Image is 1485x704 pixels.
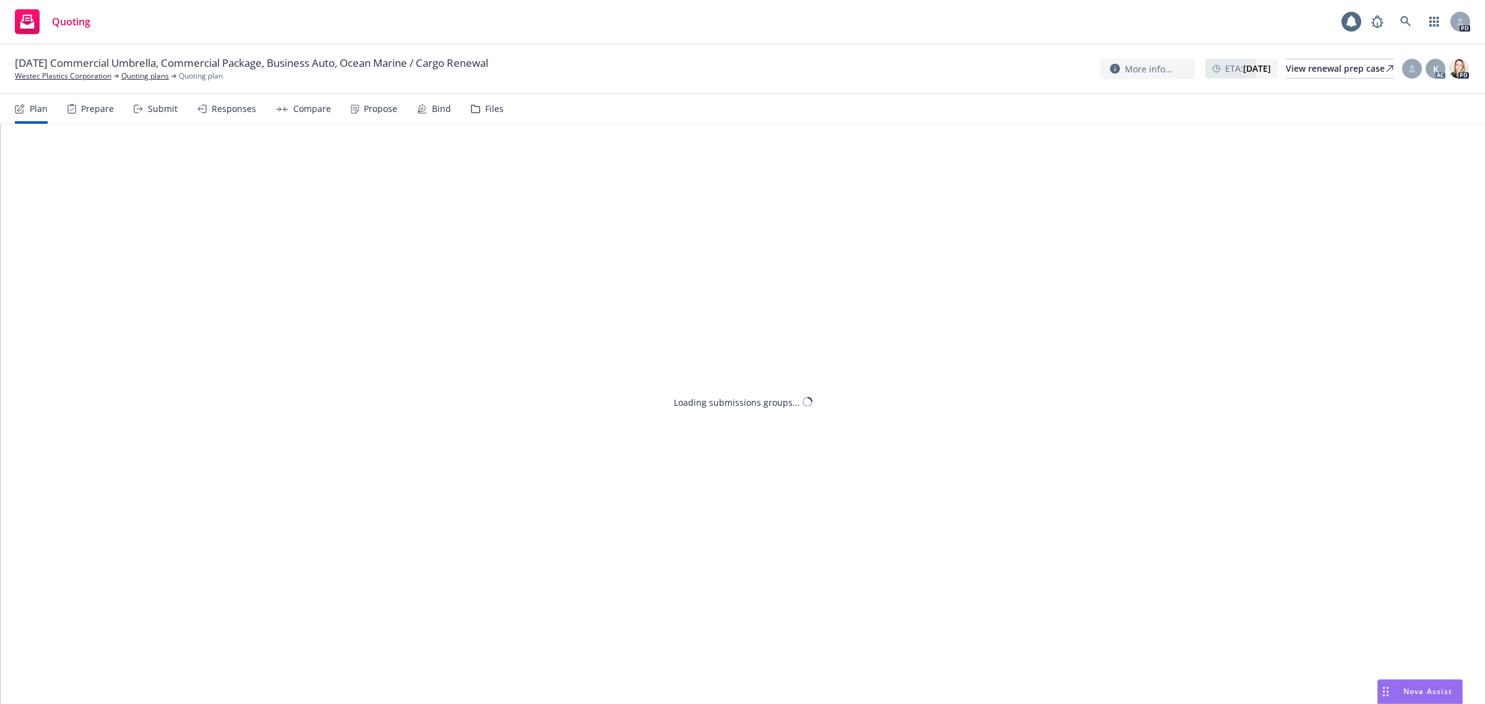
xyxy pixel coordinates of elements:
[1286,59,1393,78] div: View renewal prep case
[674,395,800,408] div: Loading submissions groups...
[1433,62,1439,75] span: K
[1393,9,1418,34] a: Search
[1365,9,1390,34] a: Report a Bug
[121,71,169,82] a: Quoting plans
[212,104,256,114] div: Responses
[1449,59,1469,79] img: photo
[1422,9,1447,34] a: Switch app
[1125,62,1173,75] span: More info...
[1286,59,1393,79] a: View renewal prep case
[1378,680,1393,703] div: Drag to move
[432,104,451,114] div: Bind
[10,4,95,39] a: Quoting
[485,104,504,114] div: Files
[179,71,223,82] span: Quoting plan
[30,104,48,114] div: Plan
[1100,59,1195,79] button: More info...
[52,17,90,27] span: Quoting
[81,104,114,114] div: Prepare
[1225,62,1271,75] span: ETA :
[1403,686,1452,697] span: Nova Assist
[1377,679,1463,704] button: Nova Assist
[1243,62,1271,74] strong: [DATE]
[15,71,111,82] a: Westec Plastics Corporation
[293,104,331,114] div: Compare
[15,56,488,71] span: [DATE] Commercial Umbrella, Commercial Package, Business Auto, Ocean Marine / Cargo Renewal
[148,104,178,114] div: Submit
[364,104,397,114] div: Propose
